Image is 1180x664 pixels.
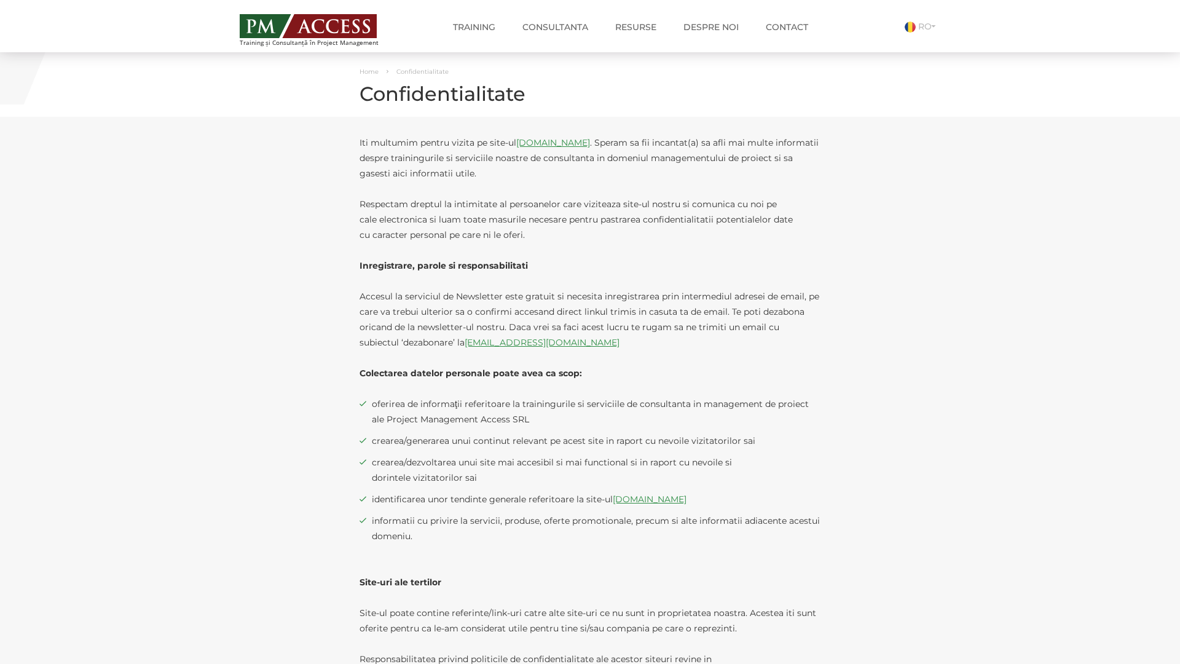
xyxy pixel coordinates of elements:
span: crearea/dezvoltarea unui site mai accesibil si mai functional si in raport cu nevoile si dorintel... [372,455,820,486]
span: crearea/generarea unui continut relevant pe acest site in raport cu nevoile vizitatorilor sai [372,433,820,449]
p: Accesul la serviciul de Newsletter este gratuit si necesita inregistrarea prin intermediul adrese... [360,289,820,350]
strong: Inregistrare, parole si responsabilitati [360,260,528,271]
a: [DOMAIN_NAME] [613,494,686,505]
span: informatii cu privire la servicii, produse, oferte promotionale, precum si alte informatii adiace... [372,513,820,544]
h1: Confidentialitate [360,83,820,105]
p: Iti multumim pentru vizita pe site-ul . Speram sa fii incantat(a) sa afli mai multe informatii de... [360,135,820,181]
strong: Colectarea datelor personale poate avea ca scop: [360,368,582,379]
span: Confidentialitate [396,68,449,76]
a: Resurse [606,15,666,39]
a: Home [360,68,379,76]
p: Respectam dreptul la intimitate al persoanelor care viziteaza site-ul nostru si comunica cu noi p... [360,197,820,243]
img: Romana [905,22,916,33]
a: Contact [757,15,817,39]
a: Training [444,15,505,39]
a: Training și Consultanță în Project Management [240,10,401,46]
a: [DOMAIN_NAME] [516,137,590,148]
span: identificarea unor tendinte generale referitoare la site-ul [372,492,820,507]
img: PM ACCESS - Echipa traineri si consultanti certificati PMP: Narciss Popescu, Mihai Olaru, Monica ... [240,14,377,38]
strong: Site-uri ale tertilor [360,577,441,588]
span: oferirea de informaţii referitoare la trainingurile si serviciile de consultanta in management de... [372,397,820,427]
p: Site-ul poate contine referinte/link-uri catre alte site-uri ce nu sunt in proprietatea noastra. ... [360,606,820,636]
a: [EMAIL_ADDRESS][DOMAIN_NAME] [465,337,619,348]
a: Consultanta [513,15,597,39]
a: RO [905,21,940,32]
span: Training și Consultanță în Project Management [240,39,401,46]
a: Despre noi [674,15,748,39]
